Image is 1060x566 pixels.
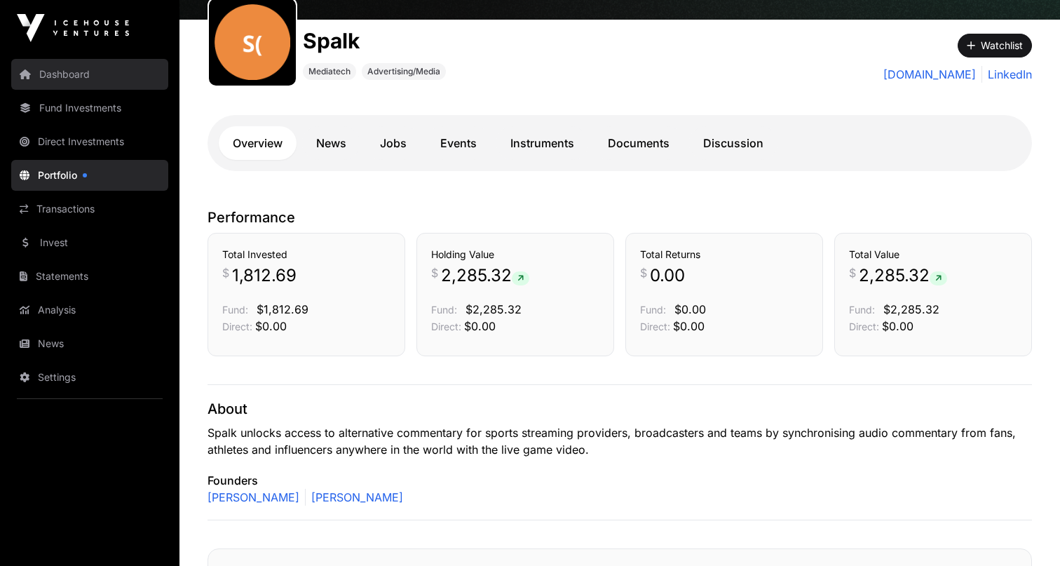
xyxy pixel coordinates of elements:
a: Documents [594,126,684,160]
span: Fund: [849,304,875,316]
a: News [11,328,168,359]
a: Settings [11,362,168,393]
span: $2,285.32 [466,302,522,316]
span: Direct: [640,321,670,332]
span: Direct: [431,321,461,332]
span: $2,285.32 [883,302,939,316]
span: Mediatech [308,66,351,77]
button: Watchlist [958,34,1032,58]
span: Fund: [222,304,248,316]
h1: Spalk [303,28,446,53]
a: LinkedIn [981,66,1032,83]
span: 1,812.69 [232,264,297,287]
span: 2,285.32 [859,264,947,287]
span: $ [849,264,856,281]
span: Fund: [640,304,666,316]
a: Instruments [496,126,588,160]
span: $0.00 [255,319,287,333]
a: Transactions [11,194,168,224]
span: $0.00 [464,319,496,333]
span: $ [431,264,438,281]
iframe: Chat Widget [990,499,1060,566]
p: Spalk unlocks access to alternative commentary for sports streaming providers, broadcasters and t... [208,424,1032,458]
h3: Holding Value [431,248,599,262]
a: Statements [11,261,168,292]
span: Advertising/Media [367,66,440,77]
span: Direct: [222,321,252,332]
span: 0.00 [650,264,685,287]
span: $1,812.69 [257,302,308,316]
h3: Total Value [849,248,1017,262]
a: Overview [219,126,297,160]
a: Portfolio [11,160,168,191]
span: $0.00 [673,319,705,333]
span: $0.00 [674,302,706,316]
span: $0.00 [882,319,913,333]
a: Events [426,126,491,160]
h3: Total Returns [640,248,808,262]
a: Jobs [366,126,421,160]
img: Icehouse Ventures Logo [17,14,129,42]
a: Fund Investments [11,93,168,123]
span: 2,285.32 [441,264,529,287]
nav: Tabs [219,126,1021,160]
span: $ [222,264,229,281]
p: Founders [208,472,1032,489]
img: spalk-fif96.png [215,4,290,80]
span: Direct: [849,321,879,332]
a: Direct Investments [11,126,168,157]
span: $ [640,264,647,281]
a: Dashboard [11,59,168,90]
p: About [208,399,1032,419]
a: News [302,126,360,160]
a: Discussion [689,126,777,160]
a: [PERSON_NAME] [208,489,299,506]
span: Fund: [431,304,457,316]
a: [PERSON_NAME] [305,489,403,506]
h3: Total Invested [222,248,390,262]
p: Performance [208,208,1032,227]
a: [DOMAIN_NAME] [883,66,976,83]
a: Invest [11,227,168,258]
a: Analysis [11,295,168,325]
